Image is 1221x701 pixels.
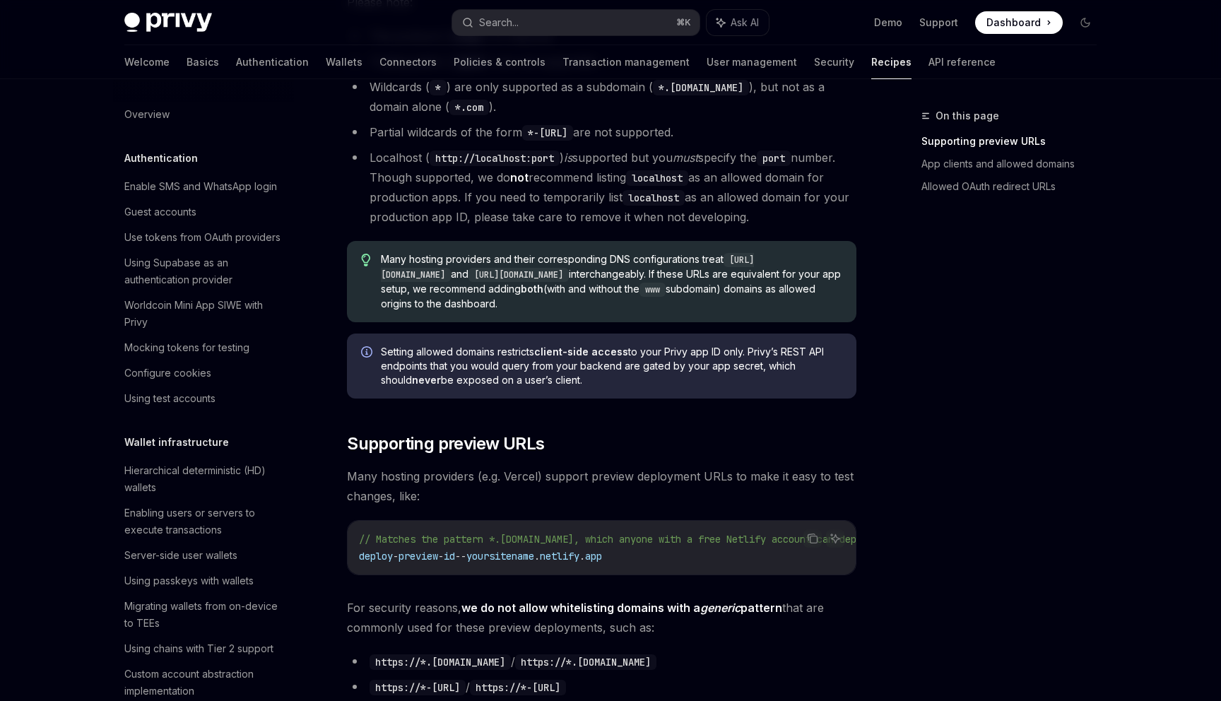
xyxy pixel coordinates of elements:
[361,346,375,360] svg: Info
[639,283,666,297] code: www
[124,150,198,167] h5: Authentication
[124,666,285,700] div: Custom account abstraction implementation
[921,175,1108,198] a: Allowed OAuth redirect URLs
[921,130,1108,153] a: Supporting preview URLs
[113,360,294,386] a: Configure cookies
[124,339,249,356] div: Mocking tokens for testing
[814,45,854,79] a: Security
[370,680,466,695] code: https://*-[URL]
[874,16,902,30] a: Demo
[468,268,569,282] code: [URL][DOMAIN_NAME]
[124,254,285,288] div: Using Supabase as an authentication provider
[347,148,856,227] li: Localhost ( ) supported but you specify the number. Though supported, we do recommend listing as ...
[236,45,309,79] a: Authentication
[347,432,544,455] span: Supporting preview URLs
[113,174,294,199] a: Enable SMS and WhatsApp login
[515,654,656,670] code: https://*.[DOMAIN_NAME]
[124,572,254,589] div: Using passkeys with wallets
[113,458,294,500] a: Hierarchical deterministic (HD) wallets
[113,250,294,293] a: Using Supabase as an authentication provider
[757,151,791,166] code: port
[326,45,362,79] a: Wallets
[585,550,602,562] span: app
[124,505,285,538] div: Enabling users or servers to execute transactions
[347,677,856,697] li: /
[347,652,856,671] li: /
[921,153,1108,175] a: App clients and allowed domains
[412,374,441,386] strong: never
[455,550,466,562] span: --
[452,10,700,35] button: Search...⌘K
[113,568,294,594] a: Using passkeys with wallets
[623,190,685,206] code: localhost
[826,529,844,548] button: Ask AI
[579,550,585,562] span: .
[187,45,219,79] a: Basics
[359,550,393,562] span: deploy
[124,106,170,123] div: Overview
[466,550,534,562] span: yoursitename
[124,390,216,407] div: Using test accounts
[113,543,294,568] a: Server-side user wallets
[479,14,519,31] div: Search...
[124,640,273,657] div: Using chains with Tier 2 support
[438,550,444,562] span: -
[700,601,741,615] em: generic
[534,550,540,562] span: .
[361,254,371,266] svg: Tip
[562,45,690,79] a: Transaction management
[124,434,229,451] h5: Wallet infrastructure
[113,199,294,225] a: Guest accounts
[347,466,856,506] span: Many hosting providers (e.g. Vercel) support preview deployment URLs to make it easy to test chan...
[124,462,285,496] div: Hierarchical deterministic (HD) wallets
[540,550,579,562] span: netlify
[534,346,628,358] strong: client-side access
[124,365,211,382] div: Configure cookies
[124,229,281,246] div: Use tokens from OAuth providers
[124,598,285,632] div: Migrating wallets from on-device to TEEs
[936,107,999,124] span: On this page
[449,100,489,115] code: *.com
[370,654,511,670] code: https://*.[DOMAIN_NAME]
[113,102,294,127] a: Overview
[124,547,237,564] div: Server-side user wallets
[113,500,294,543] a: Enabling users or servers to execute transactions
[124,45,170,79] a: Welcome
[564,151,572,165] em: is
[381,345,842,387] span: Setting allowed domains restricts to your Privy app ID only. Privy’s REST API endpoints that you ...
[461,601,782,615] strong: we do not allow whitelisting domains with a pattern
[470,680,566,695] code: https://*-[URL]
[673,151,698,165] em: must
[113,225,294,250] a: Use tokens from OAuth providers
[347,122,856,142] li: Partial wildcards of the form are not supported.
[124,204,196,220] div: Guest accounts
[113,335,294,360] a: Mocking tokens for testing
[113,293,294,335] a: Worldcoin Mini App SIWE with Privy
[113,636,294,661] a: Using chains with Tier 2 support
[653,80,749,95] code: *.[DOMAIN_NAME]
[444,550,455,562] span: id
[1074,11,1097,34] button: Toggle dark mode
[986,16,1041,30] span: Dashboard
[379,45,437,79] a: Connectors
[381,253,754,282] code: [URL][DOMAIN_NAME]
[454,45,545,79] a: Policies & controls
[803,529,822,548] button: Copy the contents from the code block
[871,45,912,79] a: Recipes
[399,550,438,562] span: preview
[522,125,573,141] code: *-[URL]
[731,16,759,30] span: Ask AI
[113,386,294,411] a: Using test accounts
[510,170,529,184] strong: not
[124,297,285,331] div: Worldcoin Mini App SIWE with Privy
[928,45,996,79] a: API reference
[347,598,856,637] span: For security reasons, that are commonly used for these preview deployments, such as:
[124,178,277,195] div: Enable SMS and WhatsApp login
[707,10,769,35] button: Ask AI
[430,151,560,166] code: http://localhost:port
[113,594,294,636] a: Migrating wallets from on-device to TEEs
[393,550,399,562] span: -
[381,252,842,311] span: Many hosting providers and their corresponding DNS configurations treat and interchangeably. If t...
[347,77,856,117] li: Wildcards ( ) are only supported as a subdomain ( ), but not as a domain alone ( ).
[124,13,212,33] img: dark logo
